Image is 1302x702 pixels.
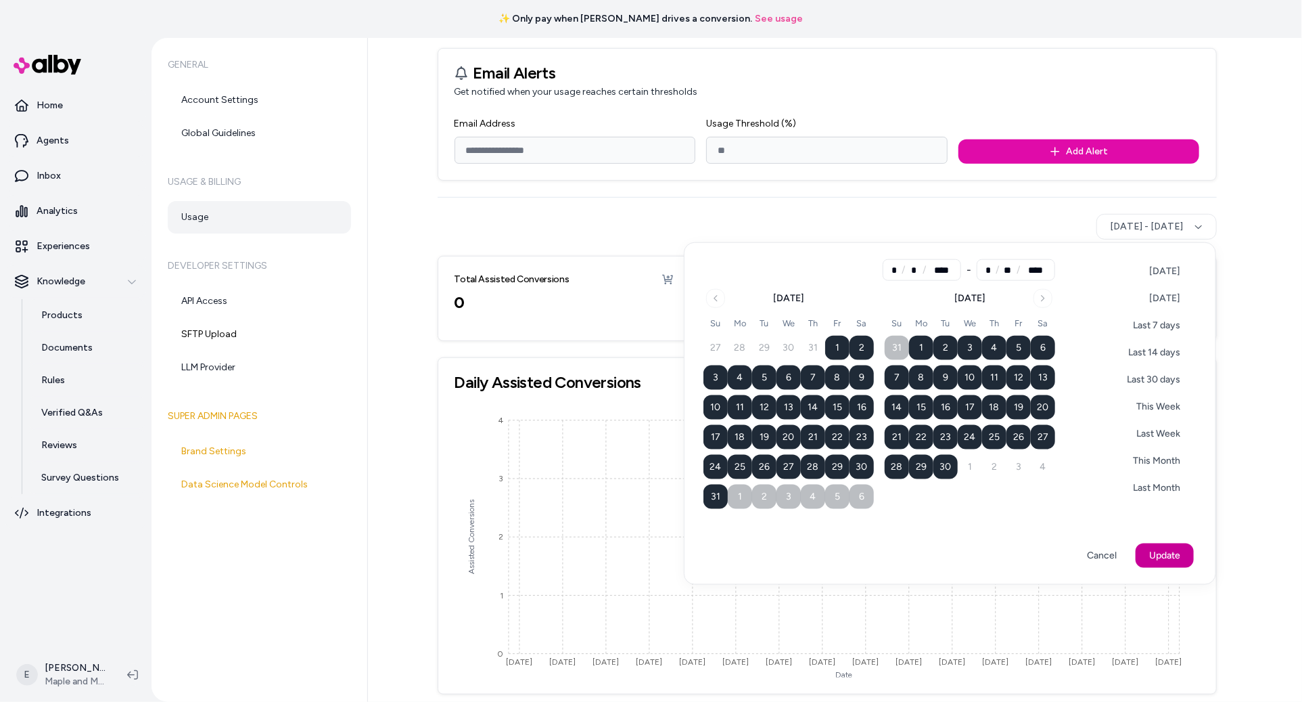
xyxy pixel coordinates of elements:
th: Friday [1006,316,1031,330]
button: 30 [776,336,801,360]
th: Sunday [885,316,909,330]
button: 15 [825,395,850,420]
button: 23 [850,425,874,449]
button: 1 [909,336,933,360]
button: 21 [885,425,909,449]
button: 2 [982,455,1006,479]
button: 30 [933,455,958,479]
th: Wednesday [958,316,982,330]
button: 9 [850,366,874,390]
button: 3 [703,366,728,390]
button: 26 [752,455,776,479]
button: 4 [728,366,752,390]
button: 29 [825,455,850,479]
button: 14 [801,395,825,420]
button: 17 [958,395,982,420]
button: 15 [909,395,933,420]
button: 31 [801,336,825,360]
button: 4 [801,485,825,509]
button: Last 30 days [1096,368,1194,392]
button: 10 [958,366,982,390]
button: 19 [752,425,776,449]
button: 1 [958,455,982,479]
span: / [902,263,905,277]
button: 16 [933,395,958,420]
button: Go to next month [1033,289,1052,308]
button: Update [1136,544,1194,568]
th: Tuesday [752,316,776,330]
button: 18 [728,425,752,449]
button: 2 [850,336,874,360]
button: [DATE] [1118,259,1194,284]
th: Saturday [1031,316,1055,330]
button: 5 [1006,336,1031,360]
button: 22 [825,425,850,449]
button: 14 [885,395,909,420]
button: 5 [752,366,776,390]
button: 8 [825,366,850,390]
button: 28 [801,455,825,479]
button: 24 [703,455,728,479]
th: Thursday [801,316,825,330]
button: Last 7 days [1102,313,1194,338]
button: 4 [1031,455,1055,479]
button: 18 [982,395,1006,420]
th: Thursday [982,316,1006,330]
button: 11 [728,395,752,420]
button: Last Week [1105,422,1194,446]
button: 2 [933,336,958,360]
button: 17 [703,425,728,449]
th: Monday [728,316,752,330]
button: 9 [933,366,958,390]
button: 26 [1006,425,1031,449]
th: Monday [909,316,933,330]
button: 7 [801,366,825,390]
th: Wednesday [776,316,801,330]
button: 27 [1031,425,1055,449]
button: 19 [1006,395,1031,420]
button: 13 [776,395,801,420]
button: 23 [933,425,958,449]
button: 1 [825,336,850,360]
button: 6 [850,485,874,509]
button: 29 [909,455,933,479]
div: [DATE] [954,292,985,305]
button: 3 [958,336,982,360]
th: Sunday [703,316,728,330]
button: 20 [776,425,801,449]
th: Saturday [850,316,874,330]
button: 25 [982,425,1006,449]
th: Friday [825,316,850,330]
button: 16 [850,395,874,420]
span: / [996,263,999,277]
button: Last 14 days [1097,341,1194,365]
button: 10 [703,395,728,420]
th: Tuesday [933,316,958,330]
button: Go to previous month [706,289,725,308]
button: 5 [825,485,850,509]
button: 13 [1031,366,1055,390]
button: 12 [1006,366,1031,390]
button: 20 [1031,395,1055,420]
button: 12 [752,395,776,420]
button: 25 [728,455,752,479]
button: 30 [850,455,874,479]
button: Last Month [1102,476,1194,500]
button: This Month [1102,449,1194,473]
button: [DATE] [1118,286,1194,311]
span: / [923,263,926,277]
button: 22 [909,425,933,449]
button: 4 [982,336,1006,360]
div: - [967,259,971,281]
button: 24 [958,425,982,449]
button: 3 [776,485,801,509]
button: 7 [885,366,909,390]
button: 29 [752,336,776,360]
button: 28 [728,336,752,360]
button: This Week [1105,395,1194,419]
div: [DATE] [773,292,804,305]
button: 31 [703,485,728,509]
button: 6 [776,366,801,390]
button: 1 [728,485,752,509]
button: 2 [752,485,776,509]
